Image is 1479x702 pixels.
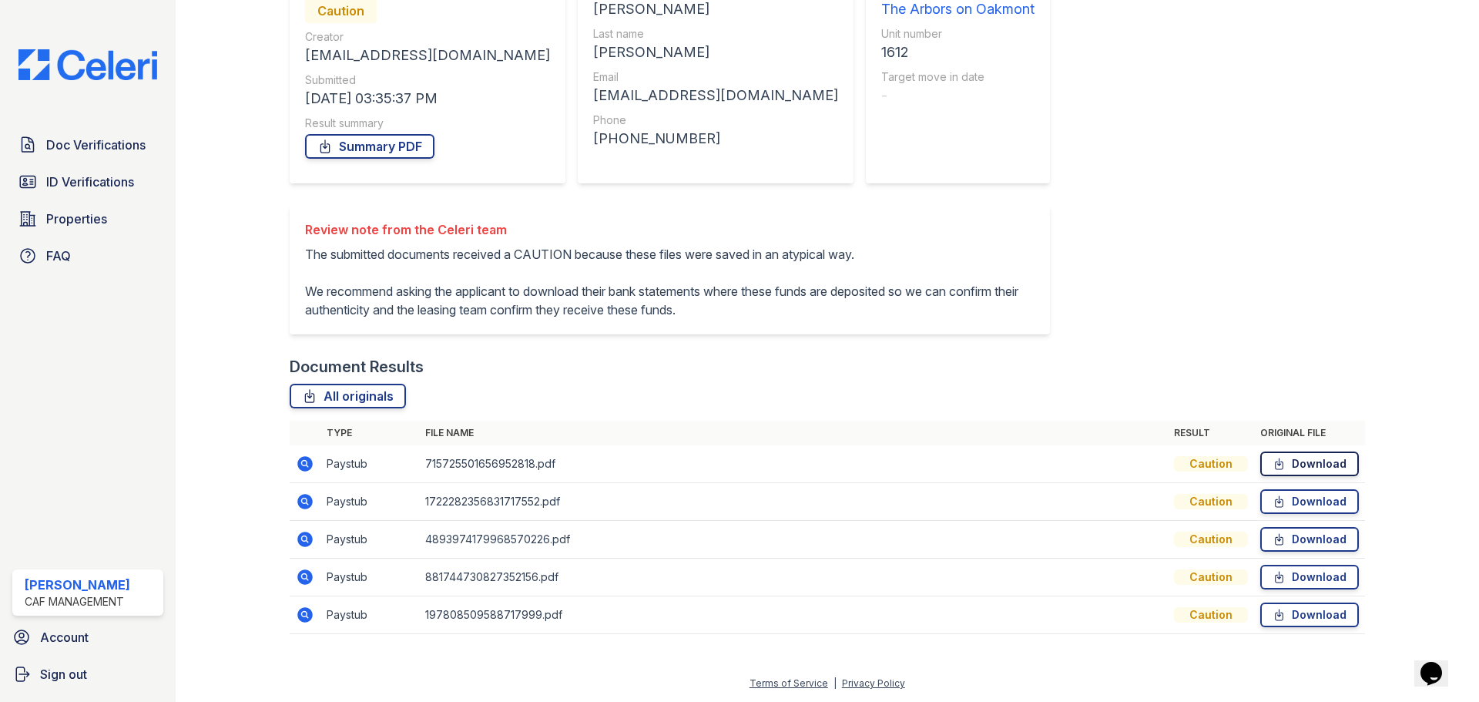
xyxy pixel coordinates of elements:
img: CE_Logo_Blue-a8612792a0a2168367f1c8372b55b34899dd931a85d93a1a3d3e32e68fde9ad4.png [6,49,169,80]
span: FAQ [46,247,71,265]
div: [DATE] 03:35:37 PM [305,88,550,109]
span: Doc Verifications [46,136,146,154]
td: 715725501656952818.pdf [419,445,1168,483]
div: Unit number [881,26,1035,42]
th: Result [1168,421,1254,445]
span: Sign out [40,665,87,684]
th: Original file [1254,421,1365,445]
div: Caution [1174,494,1248,509]
a: Summary PDF [305,134,434,159]
td: Paystub [320,483,419,521]
a: FAQ [12,240,163,271]
div: Document Results [290,356,424,378]
div: Caution [1174,456,1248,472]
div: Caution [1174,607,1248,623]
iframe: chat widget [1414,640,1464,687]
span: Account [40,628,89,647]
a: Doc Verifications [12,129,163,160]
p: The submitted documents received a CAUTION because these files were saved in an atypical way. We ... [305,245,1035,319]
a: Sign out [6,659,169,690]
div: [PERSON_NAME] [593,42,838,63]
td: Paystub [320,559,419,596]
div: 1612 [881,42,1035,63]
td: 4893974179968570226.pdf [419,521,1168,559]
div: Submitted [305,72,550,88]
div: Target move in date [881,69,1035,85]
div: Phone [593,113,838,128]
td: 881744730827352156.pdf [419,559,1168,596]
a: All originals [290,384,406,408]
a: Terms of Service [750,677,828,689]
div: [PERSON_NAME] [25,576,130,594]
a: Properties [12,203,163,234]
div: Last name [593,26,838,42]
div: CAF Management [25,594,130,610]
div: [PHONE_NUMBER] [593,128,838,149]
div: Caution [1174,532,1248,547]
div: Creator [305,29,550,45]
a: Download [1260,489,1359,514]
a: Download [1260,452,1359,476]
a: Download [1260,565,1359,589]
td: Paystub [320,596,419,634]
td: 197808509588717999.pdf [419,596,1168,634]
div: Caution [1174,569,1248,585]
td: Paystub [320,445,419,483]
div: [EMAIL_ADDRESS][DOMAIN_NAME] [593,85,838,106]
th: File name [419,421,1168,445]
a: Download [1260,527,1359,552]
div: [EMAIL_ADDRESS][DOMAIN_NAME] [305,45,550,66]
a: Privacy Policy [842,677,905,689]
div: Review note from the Celeri team [305,220,1035,239]
td: Paystub [320,521,419,559]
td: 1722282356831717552.pdf [419,483,1168,521]
div: Email [593,69,838,85]
span: ID Verifications [46,173,134,191]
div: | [833,677,837,689]
a: Account [6,622,169,653]
a: ID Verifications [12,166,163,197]
span: Properties [46,210,107,228]
div: Result summary [305,116,550,131]
div: - [881,85,1035,106]
a: Download [1260,603,1359,627]
th: Type [320,421,419,445]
